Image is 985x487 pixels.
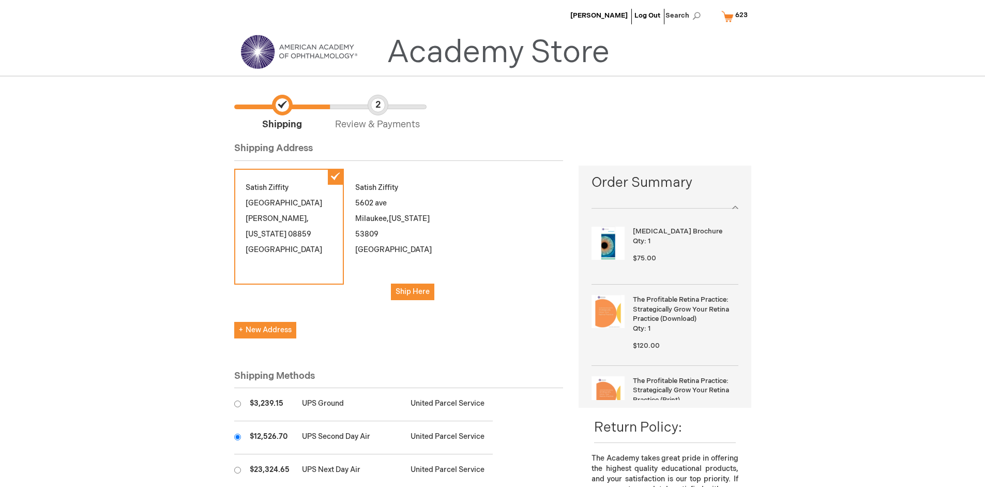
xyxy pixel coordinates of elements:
[719,7,754,25] a: 623
[387,34,610,71] a: Academy Store
[665,5,705,26] span: Search
[592,173,738,198] span: Order Summary
[344,169,453,312] div: Satish Ziffity 5602 ave Milaukee 53809 [GEOGRAPHIC_DATA]
[633,376,735,405] strong: The Profitable Retina Practice: Strategically Grow Your Retina Practice (Print)
[307,214,309,223] span: ,
[592,376,625,409] img: The Profitable Retina Practice: Strategically Grow Your Retina Practice (Print)
[239,326,292,334] span: New Address
[633,295,735,324] strong: The Profitable Retina Practice: Strategically Grow Your Retina Practice (Download)
[297,421,406,454] td: UPS Second Day Air
[405,388,492,421] td: United Parcel Service
[634,11,660,20] a: Log Out
[234,95,330,131] span: Shipping
[633,254,656,262] span: $75.00
[594,420,682,436] span: Return Policy:
[250,465,290,474] span: $23,324.65
[246,230,286,239] span: [US_STATE]
[396,287,430,296] span: Ship Here
[648,324,650,333] span: 1
[330,95,426,131] span: Review & Payments
[250,432,287,441] span: $12,526.70
[633,342,660,350] span: $120.00
[633,324,644,333] span: Qty
[387,214,389,223] span: ,
[735,11,748,19] span: 623
[633,237,644,245] span: Qty
[570,11,628,20] a: [PERSON_NAME]
[234,169,344,285] div: Satish Ziffity [GEOGRAPHIC_DATA] [PERSON_NAME] 08859 [GEOGRAPHIC_DATA]
[592,295,625,328] img: The Profitable Retina Practice: Strategically Grow Your Retina Practice (Download)
[250,399,283,408] span: $3,239.15
[405,421,492,454] td: United Parcel Service
[389,214,430,223] span: [US_STATE]
[297,388,406,421] td: UPS Ground
[234,142,564,161] div: Shipping Address
[391,284,434,300] button: Ship Here
[633,227,735,237] strong: [MEDICAL_DATA] Brochure
[648,237,650,245] span: 1
[592,227,625,260] img: Amblyopia Brochure
[234,322,296,338] button: New Address
[234,370,564,389] div: Shipping Methods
